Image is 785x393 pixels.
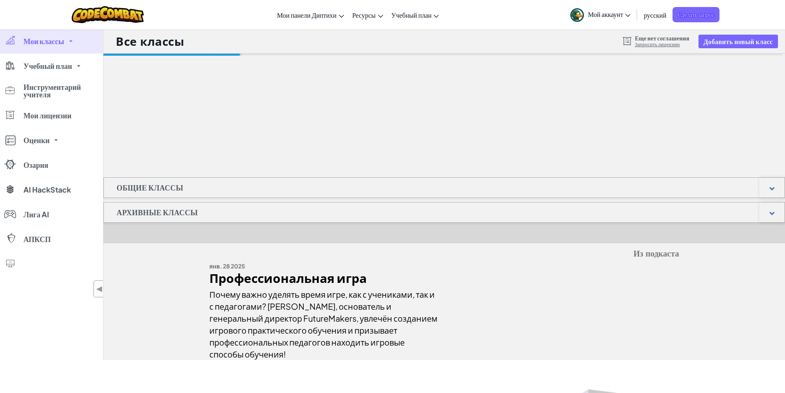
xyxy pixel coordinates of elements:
font: Оценки [23,135,49,145]
font: Еще нет соглашения [635,34,689,42]
font: Архивные классы [117,207,198,217]
a: Ресурсы [348,4,387,26]
font: Запросить лицензию [635,41,680,47]
font: Мои панели Диптихи [277,11,336,19]
a: русский [640,4,670,26]
font: AI HackStack [23,185,71,194]
button: Добавить новый класс [698,35,778,48]
font: Из подкаста [633,249,679,259]
font: Мой аккаунт [588,10,623,19]
a: Сделать запрос [673,7,719,22]
font: Почему важно уделять время игре, как с учениками, так и с педагогами? [PERSON_NAME], основатель и... [209,289,438,359]
font: АПКСП [23,234,51,244]
a: Мой аккаунт [566,2,635,28]
font: Мои классы [23,36,64,46]
font: Ресурсы [352,11,376,19]
font: Лига AI [23,209,49,219]
font: Добавить новый класс [703,37,773,46]
font: Учебный план [391,11,432,19]
font: русский [644,11,666,19]
font: Учебный план [23,61,72,71]
font: Инструментарий учителя [23,82,81,99]
font: янв. 28 2025 [209,262,245,270]
font: Общие классы [117,183,183,192]
font: Мои лицензии [23,111,71,120]
font: Озария [23,160,48,169]
font: Все классы [116,33,185,49]
font: Сделать запрос [677,11,715,18]
img: avatar [570,8,584,22]
a: Учебный план [387,4,443,26]
a: Мои панели Диптихи [273,4,348,26]
font: ◀ [96,284,103,294]
font: Профессиональная игра [209,270,367,286]
img: Логотип CodeCombat [72,6,144,23]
